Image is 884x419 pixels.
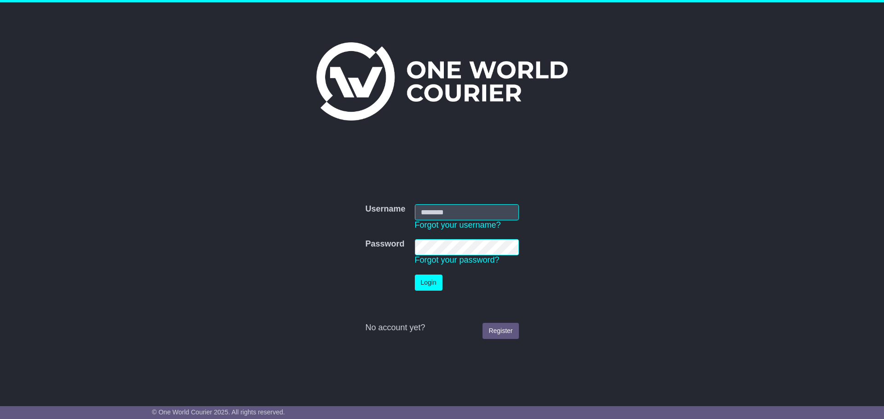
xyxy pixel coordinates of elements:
label: Username [365,204,405,214]
a: Forgot your password? [415,255,500,264]
a: Forgot your username? [415,220,501,230]
button: Login [415,275,442,291]
a: Register [483,323,518,339]
img: One World [316,42,568,121]
label: Password [365,239,404,249]
span: © One World Courier 2025. All rights reserved. [152,408,285,416]
div: No account yet? [365,323,518,333]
